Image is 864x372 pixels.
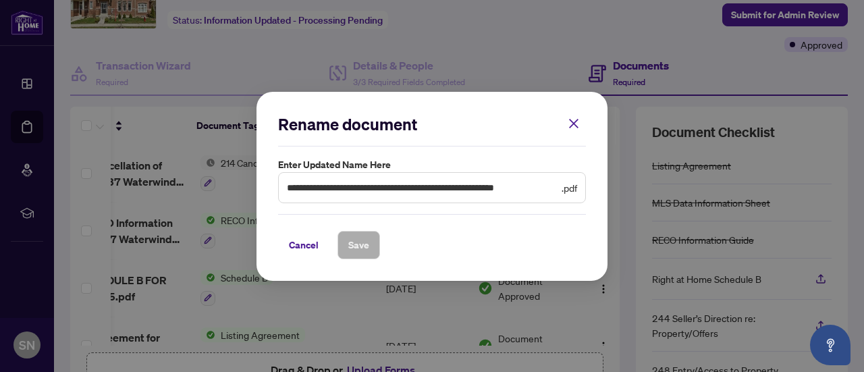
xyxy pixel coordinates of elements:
[278,230,329,259] button: Cancel
[278,157,586,172] label: Enter updated name here
[289,234,319,255] span: Cancel
[568,117,580,130] span: close
[278,113,586,135] h2: Rename document
[810,325,850,365] button: Open asap
[562,180,577,194] span: .pdf
[337,230,380,259] button: Save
